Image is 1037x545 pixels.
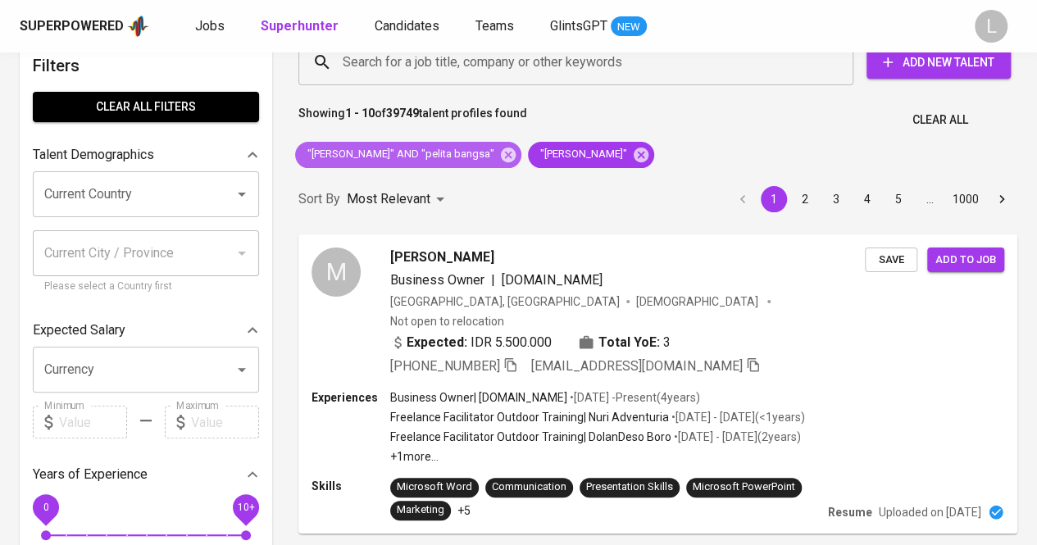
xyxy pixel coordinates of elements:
[237,502,254,513] span: 10+
[298,189,340,209] p: Sort By
[20,14,149,39] a: Superpoweredapp logo
[598,333,660,352] b: Total YoE:
[261,18,339,34] b: Superhunter
[46,97,246,117] span: Clear All filters
[43,502,48,513] span: 0
[906,105,975,135] button: Clear All
[33,458,259,491] div: Years of Experience
[457,502,471,519] p: +5
[586,479,673,495] div: Presentation Skills
[792,186,818,212] button: Go to page 2
[879,504,981,520] p: Uploaded on [DATE]
[854,186,880,212] button: Go to page 4
[33,139,259,171] div: Talent Demographics
[671,429,801,445] p: • [DATE] - [DATE] ( 2 years )
[989,186,1015,212] button: Go to next page
[390,409,669,425] p: Freelance Facilitator Outdoor Training | Nuri Adventuria
[927,248,1004,273] button: Add to job
[880,52,998,73] span: Add New Talent
[345,107,375,120] b: 1 - 10
[567,389,700,406] p: • [DATE] - Present ( 4 years )
[531,358,743,374] span: [EMAIL_ADDRESS][DOMAIN_NAME]
[33,52,259,79] h6: Filters
[390,389,567,406] p: Business Owner | [DOMAIN_NAME]
[195,18,225,34] span: Jobs
[502,272,603,288] span: [DOMAIN_NAME]
[669,409,805,425] p: • [DATE] - [DATE] ( <1 years )
[761,186,787,212] button: page 1
[261,16,342,37] a: Superhunter
[397,502,444,518] div: Marketing
[298,105,527,135] p: Showing of talent profiles found
[885,186,912,212] button: Go to page 5
[663,333,671,352] span: 3
[312,478,390,494] p: Skills
[295,147,504,162] span: "[PERSON_NAME]" AND "pelita bangsa"
[873,251,909,270] span: Save
[390,333,552,352] div: IDR 5.500.000
[230,358,253,381] button: Open
[33,465,148,484] p: Years of Experience
[298,234,1017,534] a: M[PERSON_NAME]Business Owner|[DOMAIN_NAME][GEOGRAPHIC_DATA], [GEOGRAPHIC_DATA][DEMOGRAPHIC_DATA] ...
[230,183,253,206] button: Open
[828,504,872,520] p: Resume
[386,107,419,120] b: 39749
[611,19,647,35] span: NEW
[912,110,968,130] span: Clear All
[390,272,484,288] span: Business Owner
[528,142,654,168] div: "[PERSON_NAME]"
[636,293,761,310] span: [DEMOGRAPHIC_DATA]
[475,18,514,34] span: Teams
[492,479,566,495] div: Communication
[528,147,637,162] span: "[PERSON_NAME]"
[727,186,1017,212] nav: pagination navigation
[390,293,620,310] div: [GEOGRAPHIC_DATA], [GEOGRAPHIC_DATA]
[916,191,943,207] div: …
[390,313,504,329] p: Not open to relocation
[191,406,259,438] input: Value
[390,429,671,445] p: Freelance Facilitator Outdoor Training | DolanDeso Boro
[390,358,500,374] span: [PHONE_NUMBER]
[347,184,450,215] div: Most Relevant
[33,92,259,122] button: Clear All filters
[550,18,607,34] span: GlintsGPT
[390,248,494,267] span: [PERSON_NAME]
[127,14,149,39] img: app logo
[491,270,495,290] span: |
[312,248,361,297] div: M
[33,314,259,347] div: Expected Salary
[44,279,248,295] p: Please select a Country first
[865,248,917,273] button: Save
[823,186,849,212] button: Go to page 3
[975,10,1007,43] div: L
[935,251,996,270] span: Add to job
[59,406,127,438] input: Value
[407,333,467,352] b: Expected:
[20,17,124,36] div: Superpowered
[33,145,154,165] p: Talent Demographics
[475,16,517,37] a: Teams
[33,320,125,340] p: Expected Salary
[312,389,390,406] p: Experiences
[375,16,443,37] a: Candidates
[195,16,228,37] a: Jobs
[550,16,647,37] a: GlintsGPT NEW
[295,142,521,168] div: "[PERSON_NAME]" AND "pelita bangsa"
[397,479,472,495] div: Microsoft Word
[693,479,795,495] div: Microsoft PowerPoint
[375,18,439,34] span: Candidates
[390,448,805,465] p: +1 more ...
[347,189,430,209] p: Most Relevant
[866,46,1011,79] button: Add New Talent
[948,186,984,212] button: Go to page 1000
